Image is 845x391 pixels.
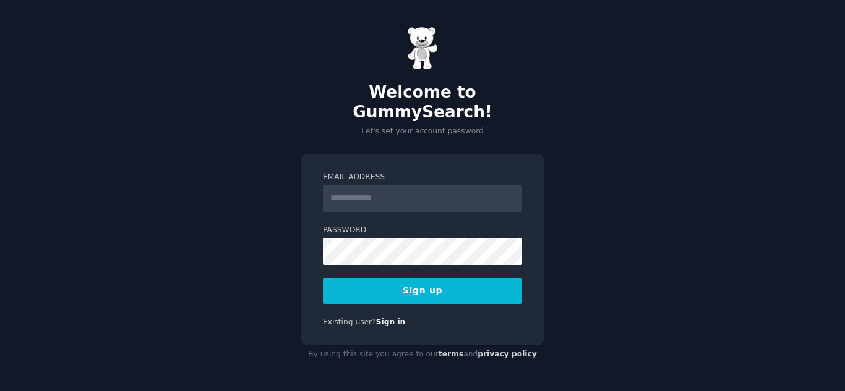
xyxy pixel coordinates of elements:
span: Existing user? [323,317,376,326]
button: Sign up [323,278,522,304]
label: Email Address [323,172,522,183]
p: Let's set your account password [301,126,544,137]
h2: Welcome to GummySearch! [301,83,544,122]
label: Password [323,225,522,236]
a: privacy policy [478,350,537,358]
a: Sign in [376,317,406,326]
a: terms [439,350,463,358]
img: Gummy Bear [407,27,438,70]
div: By using this site you agree to our and [301,345,544,364]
